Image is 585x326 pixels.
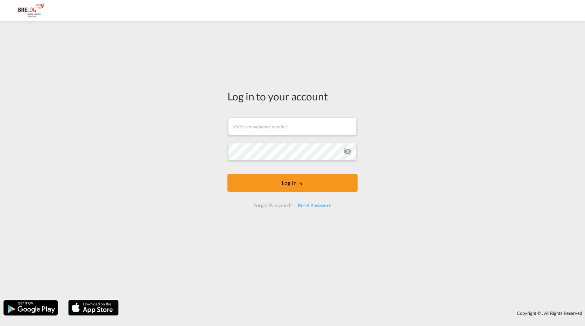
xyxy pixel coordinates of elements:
[251,199,295,212] div: Forgot Password?
[122,307,585,319] div: Copyright © . All Rights Reserved
[3,299,58,316] img: google.png
[295,199,334,212] div: Reset Password
[10,3,58,19] img: daae70a0ee2511ecb27c1fb462fa6191.png
[68,299,119,316] img: apple.png
[343,147,352,156] md-icon: icon-eye-off
[227,89,358,104] div: Log in to your account
[227,174,358,192] button: LOGIN
[228,118,357,135] input: Enter email/phone number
